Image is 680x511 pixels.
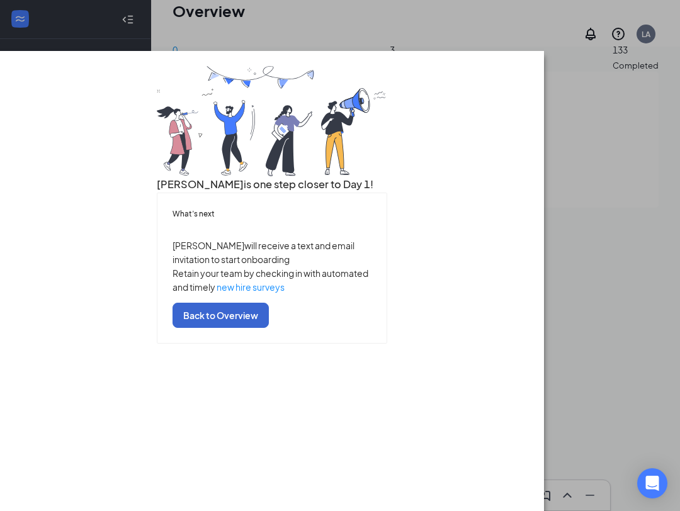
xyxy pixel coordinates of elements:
[173,267,372,295] p: Retain your team by checking in with automated and timely
[173,303,269,328] button: Back to Overview
[173,208,372,220] h5: What’s next
[157,177,388,193] h3: [PERSON_NAME] is one step closer to Day 1!
[173,239,372,267] p: [PERSON_NAME] will receive a text and email invitation to start onboarding
[637,468,667,498] div: Open Intercom Messenger
[217,282,285,293] a: new hire surveys
[157,66,388,176] img: you are all set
